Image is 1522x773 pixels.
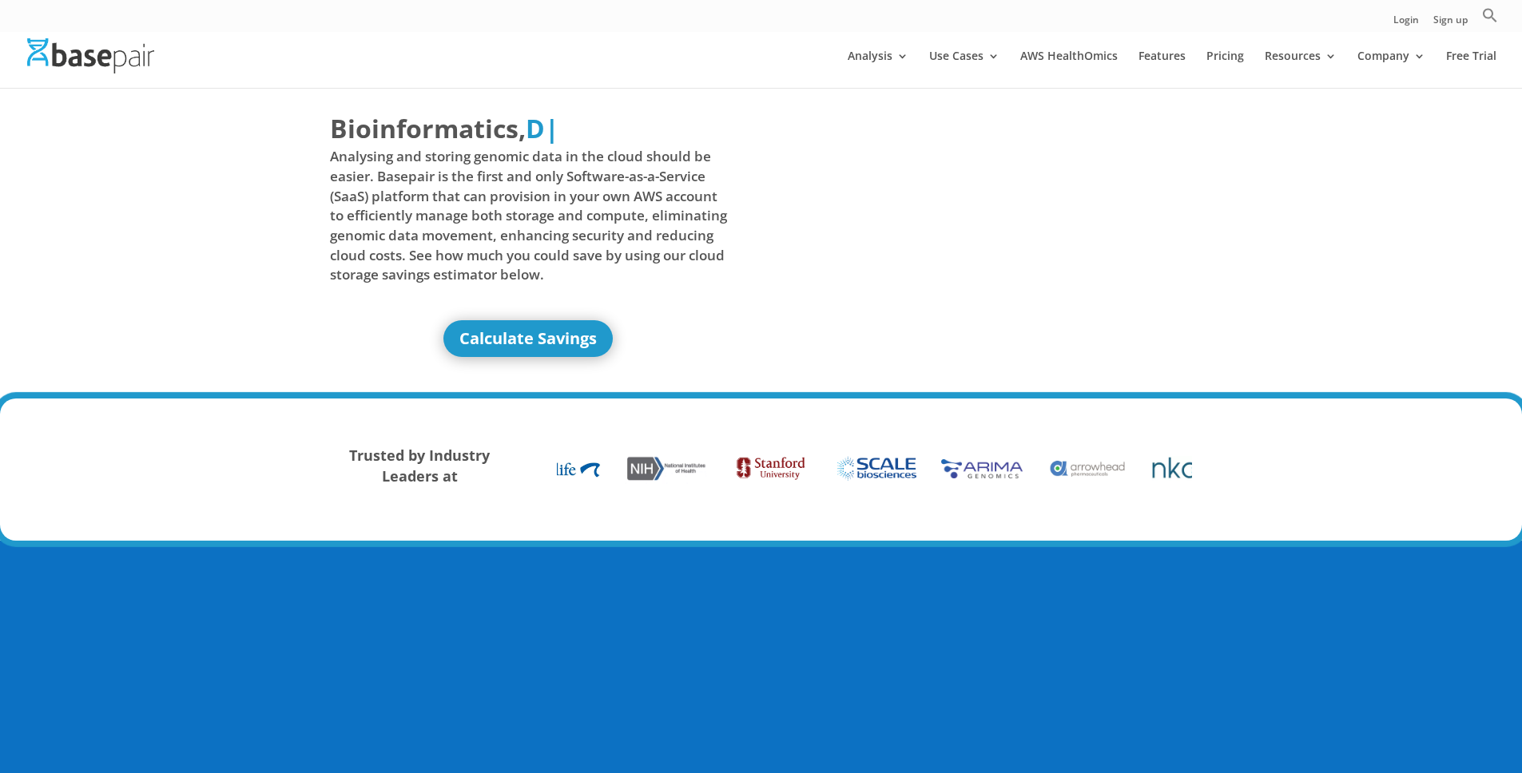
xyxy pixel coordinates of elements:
span: D [526,111,545,145]
strong: Trusted by Industry Leaders at [349,446,490,486]
span: | [545,111,559,145]
a: Use Cases [929,50,999,88]
a: Pricing [1206,50,1244,88]
a: Resources [1265,50,1337,88]
a: Sign up [1433,15,1468,32]
a: Analysis [848,50,908,88]
a: Calculate Savings [443,320,613,357]
a: Features [1139,50,1186,88]
a: Company [1357,50,1425,88]
a: Search Icon Link [1482,7,1498,32]
svg: Search [1482,7,1498,23]
span: Analysing and storing genomic data in the cloud should be easier. Basepair is the first and only ... [330,147,728,284]
img: Basepair [27,38,154,73]
a: Login [1393,15,1419,32]
a: AWS HealthOmics [1020,50,1118,88]
iframe: Basepair - NGS Analysis Simplified [773,110,1171,334]
span: Bioinformatics, [330,110,526,147]
a: Free Trial [1446,50,1496,88]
